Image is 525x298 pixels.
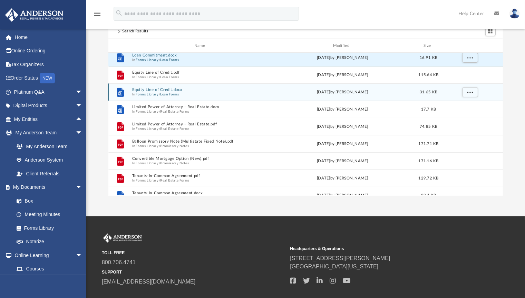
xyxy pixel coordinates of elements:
span: arrow_drop_down [76,85,89,99]
button: Promissory Notes [160,161,189,166]
button: Forms Library [136,161,158,166]
span: In [132,92,270,97]
span: / [158,92,160,97]
button: Convertible Mortgage Option (New).pdf [132,157,270,161]
button: Loan Forms [160,92,179,97]
a: Order StatusNEW [5,71,93,85]
span: In [132,161,270,166]
button: Forms Library [136,110,158,114]
div: id [445,43,494,49]
button: Forms Library [136,127,158,131]
button: Loan Commitment.docx [132,53,270,58]
div: [DATE] by [PERSON_NAME] [273,55,412,61]
span: / [158,127,160,131]
a: Home [5,30,93,44]
div: Modified [273,43,411,49]
span: 171.16 KB [418,159,438,163]
div: id [111,43,128,49]
div: Name [132,43,270,49]
div: [DATE] by [PERSON_NAME] [273,158,412,164]
i: search [115,9,123,17]
button: Loan Forms [160,75,179,80]
span: arrow_drop_up [76,112,89,126]
button: Loan Forms [160,58,179,62]
button: Equity Line of Credit.docx [132,88,270,92]
button: Forms Library [136,92,158,97]
a: [STREET_ADDRESS][PERSON_NAME] [290,255,390,261]
div: [DATE] by [PERSON_NAME] [273,89,412,95]
button: Forms Library [136,178,158,183]
span: arrow_drop_down [76,126,89,140]
a: My Entitiesarrow_drop_up [5,112,93,126]
span: arrow_drop_down [76,181,89,195]
a: Notarize [10,235,89,249]
a: My Documentsarrow_drop_down [5,181,89,194]
span: arrow_drop_down [76,248,89,263]
span: 17.7 KB [421,107,436,111]
a: Anderson System [10,153,89,167]
button: Real Estate Forms [160,178,189,183]
span: 74.85 KB [419,125,437,129]
button: Real Estate Forms [160,127,189,131]
div: grid [108,53,503,195]
small: TOLL FREE [102,250,285,256]
a: Tax Organizers [5,58,93,71]
span: 16.91 KB [419,56,437,60]
div: [DATE] by [PERSON_NAME] [273,72,412,78]
a: Online Ordering [5,44,93,58]
button: Limited Power of Attorney - Real Estate.pdf [132,122,270,127]
a: 800.706.4741 [102,259,136,265]
i: menu [93,10,101,18]
span: arrow_drop_down [76,99,89,113]
a: Online Learningarrow_drop_down [5,248,89,262]
span: In [132,75,270,80]
button: Forms Library [136,58,158,62]
a: My Anderson Teamarrow_drop_down [5,126,89,140]
span: 31.65 KB [419,90,437,94]
a: menu [93,13,101,18]
div: [DATE] by [PERSON_NAME] [273,124,412,130]
a: Client Referrals [10,167,89,181]
span: In [132,178,270,183]
button: More options [462,87,478,97]
button: Forms Library [136,75,158,80]
a: Courses [10,262,89,276]
span: 171.71 KB [418,142,438,146]
a: Digital Productsarrow_drop_down [5,99,93,113]
div: [DATE] by [PERSON_NAME] [273,193,412,199]
small: Headquarters & Operations [290,246,473,252]
div: [DATE] by [PERSON_NAME] [273,175,412,182]
img: Anderson Advisors Platinum Portal [102,234,143,243]
div: NEW [40,73,55,83]
button: Tenants-In-Common Agreement.docx [132,191,270,196]
a: Platinum Q&Aarrow_drop_down [5,85,93,99]
div: [DATE] by [PERSON_NAME] [273,106,412,113]
div: Size [415,43,442,49]
button: Forms Library [136,144,158,148]
span: / [158,161,160,166]
a: Meeting Minutes [10,208,89,222]
span: / [158,75,160,80]
span: In [132,58,270,62]
button: Switch to Grid View [485,27,496,36]
span: 115.64 KB [418,73,438,77]
div: Search Results [122,28,148,34]
span: 33.4 KB [421,194,436,197]
span: In [132,144,270,148]
span: In [132,127,270,131]
a: Forms Library [10,221,86,235]
span: / [158,178,160,183]
span: 129.72 KB [418,176,438,180]
span: / [158,110,160,114]
button: Limited Power of Attorney - Real Estate.docx [132,105,270,110]
a: [EMAIL_ADDRESS][DOMAIN_NAME] [102,279,195,285]
span: / [158,144,160,148]
img: Anderson Advisors Platinum Portal [3,8,66,22]
small: SUPPORT [102,269,285,275]
span: / [158,58,160,62]
span: In [132,110,270,114]
button: Tenants-In-Common Agreement.pdf [132,174,270,178]
img: User Pic [509,9,520,19]
button: Real Estate Forms [160,110,189,114]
